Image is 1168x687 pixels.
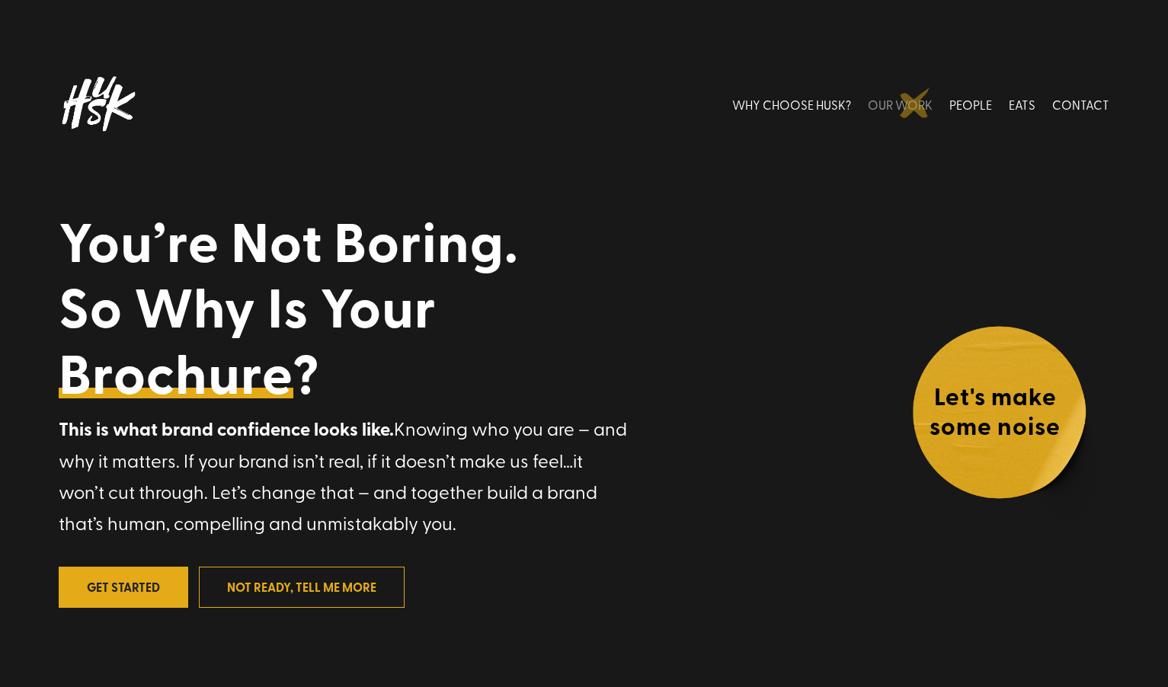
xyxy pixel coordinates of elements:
a: EATS [1009,70,1035,138]
a: Brochure [59,340,293,405]
a: CONTACT [1052,70,1109,138]
a: WHY CHOOSE HUSK? [732,70,851,138]
a: not ready, tell me more [199,567,405,607]
img: Husk logo [59,70,142,138]
h4: Let's make some noise [911,381,1079,447]
a: PEOPLE [949,70,992,138]
p: Knowing who you are – and why it matters. If your brand isn’t real, if it doesn’t make us feel…it... [59,413,630,538]
a: Get Started [59,567,188,607]
a: OUR WORK [868,70,933,138]
h1: You’re Not Boring. So Why Is Your ? [59,208,666,413]
strong: This is what brand confidence looks like. [59,415,394,442]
